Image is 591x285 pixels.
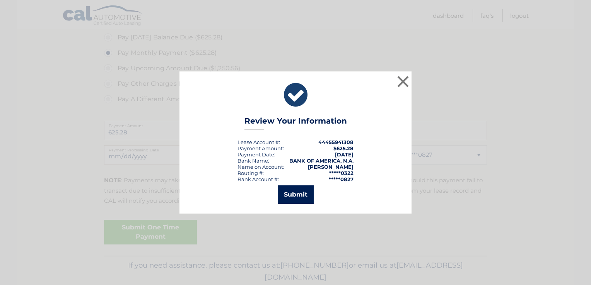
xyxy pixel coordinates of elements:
[289,158,354,164] strong: BANK OF AMERICA, N.A.
[395,74,411,89] button: ×
[237,170,264,176] div: Routing #:
[333,145,354,151] span: $625.28
[244,116,347,130] h3: Review Your Information
[237,176,279,182] div: Bank Account #:
[237,151,275,158] div: :
[318,139,354,145] strong: 44455941308
[308,164,354,170] strong: [PERSON_NAME]
[237,145,284,151] div: Payment Amount:
[335,151,354,158] span: [DATE]
[237,158,269,164] div: Bank Name:
[278,185,314,204] button: Submit
[237,164,284,170] div: Name on Account:
[237,151,274,158] span: Payment Date
[237,139,280,145] div: Lease Account #:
